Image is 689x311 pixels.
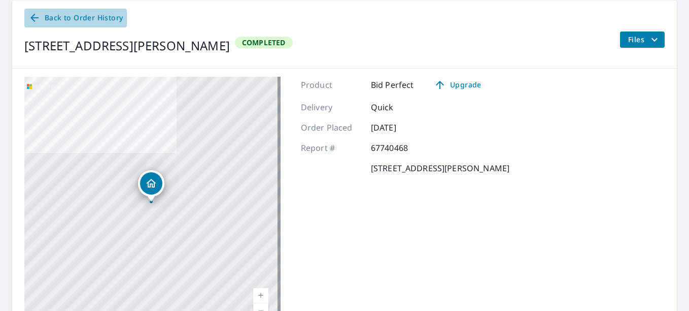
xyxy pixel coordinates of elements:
[236,38,292,47] span: Completed
[24,9,127,27] a: Back to Order History
[426,77,489,93] a: Upgrade
[371,79,414,91] p: Bid Perfect
[371,162,509,174] p: [STREET_ADDRESS][PERSON_NAME]
[619,32,665,48] button: filesDropdownBtn-67740468
[301,142,362,154] p: Report #
[371,121,432,134] p: [DATE]
[371,101,432,113] p: Quick
[138,170,164,202] div: Dropped pin, building 1, Residential property, 836 Clyde Ave Downers Grove, IL 60516
[28,12,123,24] span: Back to Order History
[301,79,362,91] p: Product
[253,288,268,303] a: Current Level 17, Zoom In
[628,34,661,46] span: Files
[432,79,483,91] span: Upgrade
[371,142,432,154] p: 67740468
[301,101,362,113] p: Delivery
[24,37,230,55] div: [STREET_ADDRESS][PERSON_NAME]
[301,121,362,134] p: Order Placed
